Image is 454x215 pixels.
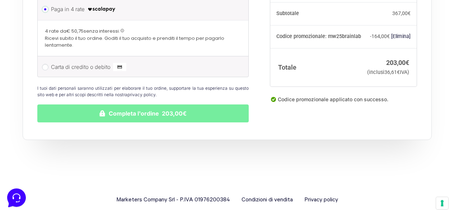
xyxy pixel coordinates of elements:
td: - [362,25,417,48]
img: dark [34,52,49,66]
a: Condizioni di vendita [242,195,293,205]
a: Rimuovi il codice promozionale mw25brainlab [391,34,411,39]
small: (inclusi IVA) [367,69,409,75]
label: Carta di credito o debito [51,62,233,73]
p: I tuoi dati personali saranno utilizzati per elaborare il tuo ordine, supportare la tua esperienz... [37,85,249,98]
span: € [387,34,390,39]
p: Help [111,159,121,165]
span: 164,00 [371,34,390,39]
div: Codice promozionale applicato con successo. [270,95,417,109]
a: Privacy policy [304,195,338,205]
bdi: 203,00 [386,59,409,66]
button: Home [6,149,50,165]
button: Completa l'ordine 203,00€ [37,104,249,122]
button: Start a Conversation [11,72,132,86]
th: Codice promozionale: mw25brainlab [270,25,362,48]
span: Your Conversations [11,40,58,46]
h2: Hello from Marketers 👋 [6,6,121,29]
span: Marketers Company Srl - P.IVA 01976200384 [116,195,230,205]
span: € [397,69,400,75]
button: Le tue preferenze relative al consenso per le tecnologie di tracciamento [436,197,448,209]
img: dark [23,52,37,66]
span: € [408,11,411,17]
label: Paga in 4 rate [51,4,233,15]
img: Carta di credito o debito [113,63,126,71]
p: Home [22,159,34,165]
button: Messages [50,149,94,165]
span: € [406,59,409,66]
bdi: 367,00 [392,11,411,17]
img: dark [11,52,26,66]
th: Subtotale [270,3,362,25]
a: Open Help Center [89,101,132,106]
input: Search for an Article... [16,116,117,123]
span: Start a Conversation [52,76,100,82]
span: Find an Answer [11,101,49,106]
a: privacy policy [127,92,155,97]
button: Help [94,149,138,165]
p: Messages [62,159,82,165]
iframe: Customerly Messenger Launcher [6,187,27,209]
span: 36,61 [384,69,400,75]
th: Totale [270,48,362,87]
img: scalapay-logo-black.png [87,5,116,14]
